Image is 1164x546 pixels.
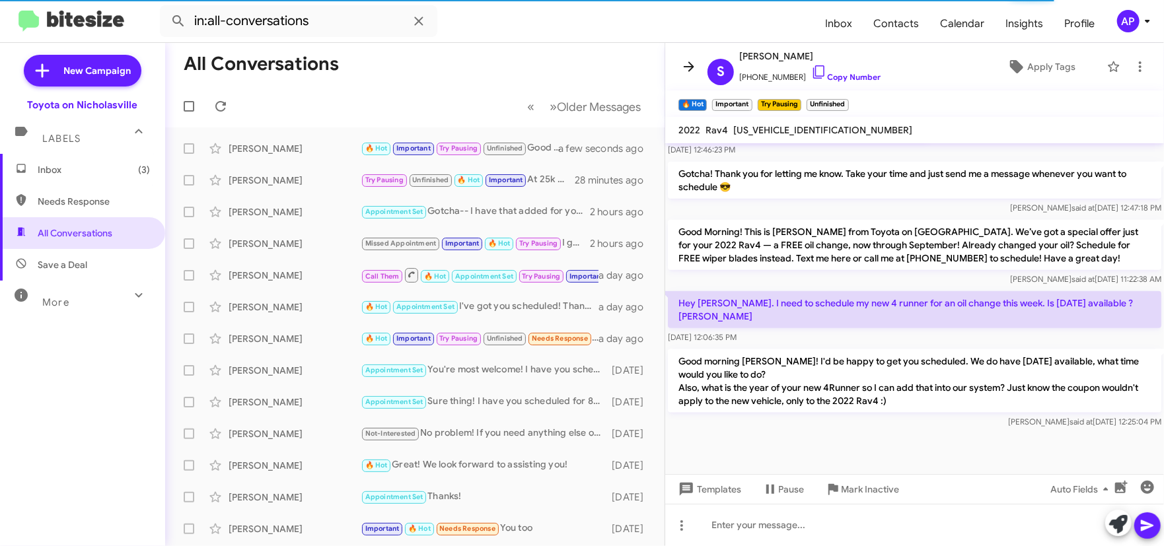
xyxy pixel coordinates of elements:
[841,477,899,501] span: Mark Inactive
[138,163,150,176] span: (3)
[487,144,523,153] span: Unfinished
[229,491,361,504] div: [PERSON_NAME]
[489,176,523,184] span: Important
[229,427,361,440] div: [PERSON_NAME]
[815,477,910,501] button: Mark Inactive
[361,489,608,504] div: Thanks!
[807,99,848,111] small: Unfinished
[527,98,534,115] span: «
[608,427,654,440] div: [DATE]
[575,174,654,187] div: 28 minutes ago
[229,332,361,345] div: [PERSON_NAME]
[361,362,608,378] div: You're most welcome! I have you scheduled for 11:30 AM - [DATE]. Let me know if you need anything...
[458,176,480,184] span: 🔥 Hot
[996,5,1054,43] span: Insights
[778,477,804,501] span: Pause
[365,429,416,438] span: Not-Interested
[229,300,361,314] div: [PERSON_NAME]
[522,272,560,281] span: Try Pausing
[1040,477,1124,501] button: Auto Fields
[229,269,361,282] div: [PERSON_NAME]
[408,524,431,533] span: 🔥 Hot
[396,334,431,343] span: Important
[599,332,654,345] div: a day ago
[361,458,608,473] div: Great! We look forward to assisting you!
[752,477,815,501] button: Pause
[717,61,725,83] span: S
[38,258,87,271] span: Save a Deal
[365,334,388,343] span: 🔥 Hot
[1027,55,1075,79] span: Apply Tags
[1117,10,1140,32] div: AP
[811,72,881,82] a: Copy Number
[365,397,423,406] span: Appointment Set
[815,5,863,43] a: Inbox
[668,162,1161,199] p: Gotcha! Thank you for letting me know. Take your time and just send me a message whenever you wan...
[676,477,741,501] span: Templates
[455,272,513,281] span: Appointment Set
[519,93,542,120] button: Previous
[590,205,654,219] div: 2 hours ago
[739,48,881,64] span: [PERSON_NAME]
[365,366,423,374] span: Appointment Set
[733,124,912,136] span: [US_VEHICLE_IDENTIFICATION_NUMBER]
[38,163,150,176] span: Inbox
[42,133,81,145] span: Labels
[42,296,69,308] span: More
[487,334,523,343] span: Unfinished
[1072,274,1095,284] span: said at
[38,226,112,240] span: All Conversations
[229,522,361,535] div: [PERSON_NAME]
[599,300,654,314] div: a day ago
[863,5,930,43] span: Contacts
[439,524,495,533] span: Needs Response
[365,524,400,533] span: Important
[229,174,361,187] div: [PERSON_NAME]
[532,334,588,343] span: Needs Response
[365,176,404,184] span: Try Pausing
[712,99,752,111] small: Important
[445,239,480,248] span: Important
[28,98,138,112] div: Toyota on Nicholasville
[24,55,141,86] a: New Campaign
[668,220,1161,270] p: Good Morning! This is [PERSON_NAME] from Toyota on [GEOGRAPHIC_DATA]. We’ve got a special offer j...
[361,141,575,156] div: Good morning [PERSON_NAME]! I'd be happy to get you scheduled. We do have [DATE] available, what ...
[365,239,437,248] span: Missed Appointment
[424,272,447,281] span: 🔥 Hot
[361,331,599,346] div: Liked “I've got you scheduled! Thanks [PERSON_NAME], have a great day!”
[557,100,641,114] span: Older Messages
[678,99,707,111] small: 🔥 Hot
[229,459,361,472] div: [PERSON_NAME]
[365,272,400,281] span: Call Them
[668,291,1161,328] p: Hey [PERSON_NAME]. I need to schedule my new 4 runner for an oil change this week. Is [DATE] avai...
[229,205,361,219] div: [PERSON_NAME]
[590,237,654,250] div: 2 hours ago
[361,394,608,409] div: Sure thing! I have you scheduled for 8:30 AM - [DATE]! Let me know if you need anything else, and...
[758,99,801,111] small: Try Pausing
[160,5,437,37] input: Search
[668,349,1161,413] p: Good morning [PERSON_NAME]! I'd be happy to get you scheduled. We do have [DATE] available, what ...
[678,124,700,136] span: 2022
[519,239,558,248] span: Try Pausing
[599,269,654,282] div: a day ago
[361,299,599,314] div: I've got you scheduled! Thanks [PERSON_NAME], have a great day!
[665,477,752,501] button: Templates
[706,124,728,136] span: Rav4
[520,93,649,120] nav: Page navigation example
[63,64,131,77] span: New Campaign
[229,142,361,155] div: [PERSON_NAME]
[229,237,361,250] div: [PERSON_NAME]
[608,522,654,535] div: [DATE]
[1050,477,1114,501] span: Auto Fields
[184,53,339,75] h1: All Conversations
[365,302,388,311] span: 🔥 Hot
[668,145,735,154] span: [DATE] 12:46:23 PM
[608,491,654,504] div: [DATE]
[1010,203,1161,213] span: [PERSON_NAME] [DATE] 12:47:18 PM
[1072,203,1095,213] span: said at
[1054,5,1106,43] span: Profile
[38,195,150,208] span: Needs Response
[361,521,608,536] div: You too
[668,332,737,342] span: [DATE] 12:06:35 PM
